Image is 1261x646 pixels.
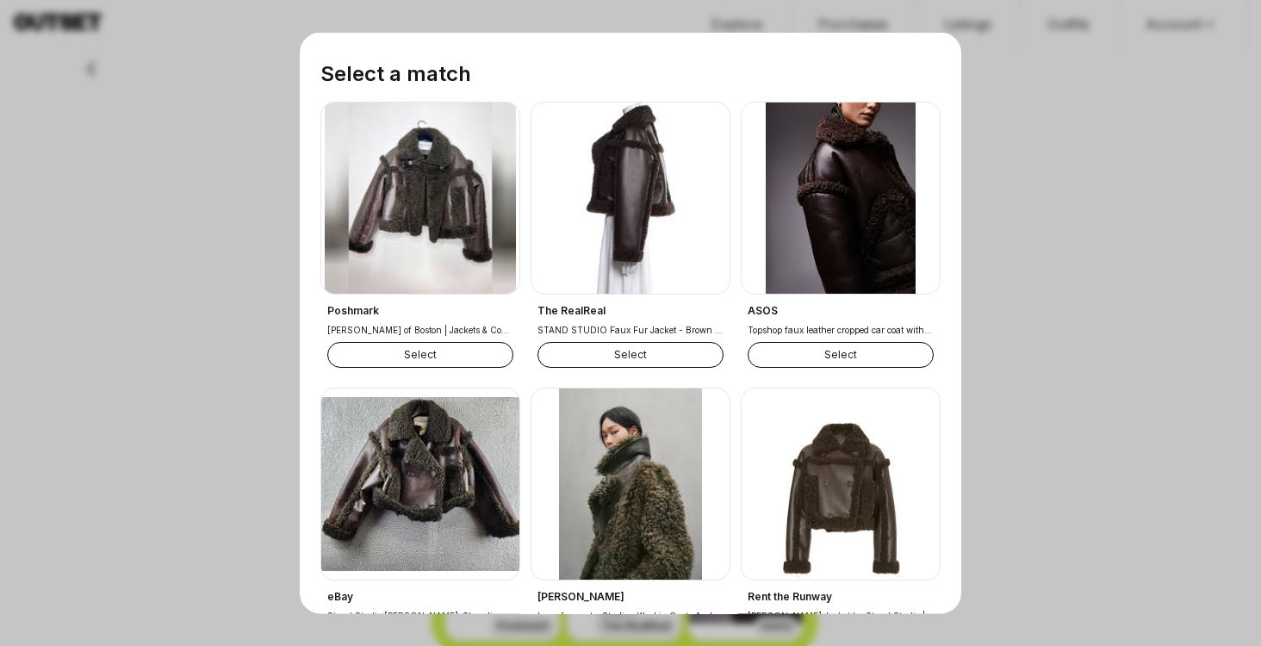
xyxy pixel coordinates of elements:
h3: STAND STUDIO Faux Fur Jacket - Brown Jackets, Clothing - WSTND24003 | The RealReal [537,323,724,337]
h3: Rent the Runway [748,590,934,604]
h3: Poshmark [327,304,513,318]
h3: [PERSON_NAME] of Boston | Jackets & Coats | [PERSON_NAME] Of Boston Red Wool Black Faux Fur Coat ... [327,323,513,337]
img: STAND STUDIO Faux Fur Jacket - Brown Jackets, Clothing - WSTND24003 | The RealReal [531,102,730,294]
img: Topshop faux leather cropped car coat with faux fur trims in chocolate | ASOS [742,102,940,294]
button: Select [748,342,934,368]
h3: ASOS [748,304,934,318]
h3: [PERSON_NAME] Jacket by Stand Studio | Rent the Runway [748,609,934,623]
img: Long fur coat - Studio · Khaki · Coats And Jackets | Massimo Dutti [531,388,730,580]
h3: Stand Studio [PERSON_NAME]-Shearling Jacket Women's Brown/Green Spread Collar | eBay [327,609,513,623]
img: Stand Studio Kristy Faux-Shearling Jacket Women's Brown/Green Spread Collar | eBay [321,388,519,580]
h3: The RealReal [537,304,724,318]
h3: eBay [327,590,513,604]
h3: [PERSON_NAME] [537,590,724,604]
button: Select [537,342,724,368]
img: Kristy Jacket by Stand Studio | Rent the Runway [742,388,940,580]
h3: Topshop faux leather cropped car coat with faux fur trims in chocolate | ASOS [748,323,934,337]
img: Davis of Boston | Jackets & Coats | Davis Of Boston Red Wool Black Faux Fur Coat Womens Custom Si... [321,102,519,294]
button: Select [327,342,513,368]
h3: Long fur coat - Studio · Khaki · Coats And Jackets | [PERSON_NAME] [537,609,724,623]
h2: Select a match [320,60,941,88]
